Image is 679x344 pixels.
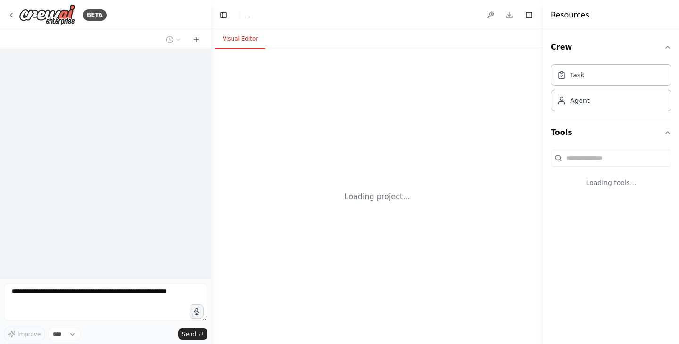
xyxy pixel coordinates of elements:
[182,330,196,338] span: Send
[246,10,252,20] nav: breadcrumb
[570,96,589,105] div: Agent
[217,8,230,22] button: Hide left sidebar
[178,328,207,340] button: Send
[246,10,252,20] span: ...
[551,34,671,60] button: Crew
[551,146,671,202] div: Tools
[83,9,107,21] div: BETA
[570,70,584,80] div: Task
[551,119,671,146] button: Tools
[345,191,410,202] div: Loading project...
[189,34,204,45] button: Start a new chat
[17,330,41,338] span: Improve
[190,304,204,319] button: Click to speak your automation idea
[162,34,185,45] button: Switch to previous chat
[522,8,536,22] button: Hide right sidebar
[551,9,589,21] h4: Resources
[19,4,75,25] img: Logo
[215,29,265,49] button: Visual Editor
[551,170,671,195] div: Loading tools...
[4,328,45,340] button: Improve
[551,60,671,119] div: Crew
